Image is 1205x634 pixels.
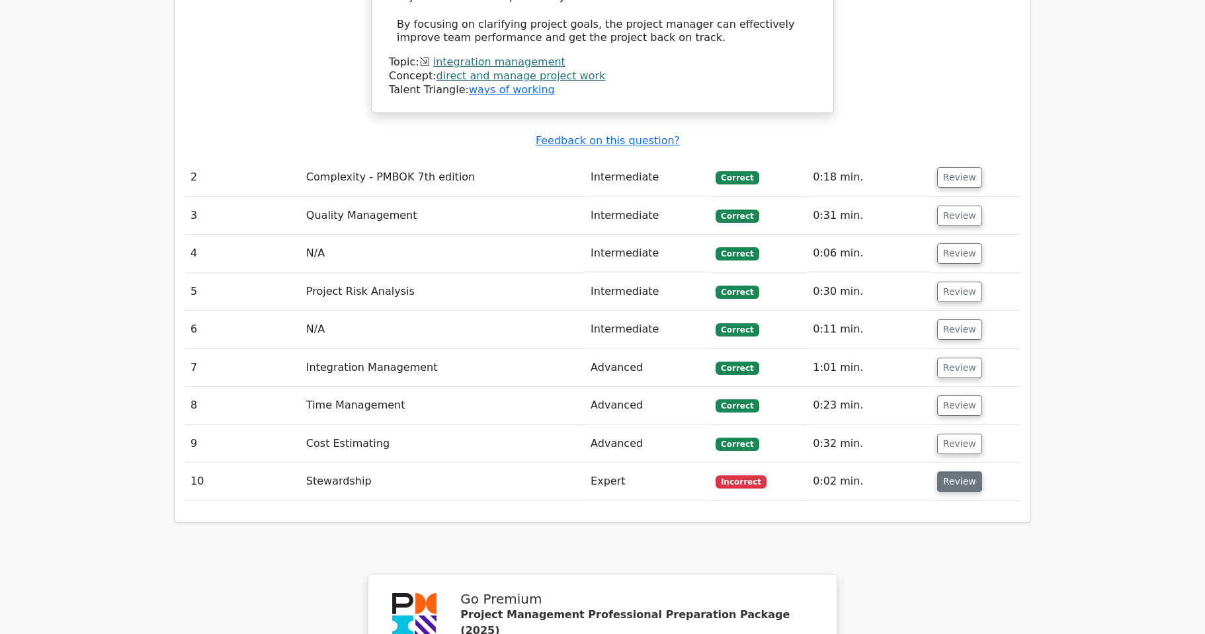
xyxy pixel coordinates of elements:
td: Intermediate [585,197,710,235]
div: Topic: [389,56,816,69]
td: 10 [185,463,301,500]
td: Stewardship [301,463,585,500]
button: Review [937,319,982,340]
button: Review [937,395,982,416]
td: Expert [585,463,710,500]
td: Cost Estimating [301,425,585,463]
button: Review [937,243,982,264]
td: 0:02 min. [808,463,932,500]
td: N/A [301,311,585,348]
span: Correct [716,210,759,223]
span: Correct [716,399,759,413]
td: N/A [301,235,585,272]
td: 0:06 min. [808,235,932,272]
td: 0:23 min. [808,387,932,424]
span: Correct [716,362,759,375]
td: Intermediate [585,235,710,272]
div: Concept: [389,69,816,83]
td: 0:30 min. [808,273,932,311]
td: 5 [185,273,301,311]
td: 0:11 min. [808,311,932,348]
button: Review [937,434,982,454]
td: Advanced [585,349,710,387]
button: Review [937,167,982,188]
td: 0:32 min. [808,425,932,463]
button: Review [937,282,982,302]
td: 0:18 min. [808,159,932,196]
td: 8 [185,387,301,424]
td: Intermediate [585,273,710,311]
td: Integration Management [301,349,585,387]
td: 0:31 min. [808,197,932,235]
button: Review [937,206,982,226]
a: integration management [433,56,565,68]
td: 1:01 min. [808,349,932,387]
a: ways of working [469,83,555,96]
span: Incorrect [716,475,767,489]
td: 4 [185,235,301,272]
td: Advanced [585,387,710,424]
td: 7 [185,349,301,387]
td: 3 [185,197,301,235]
span: Correct [716,171,759,184]
td: 6 [185,311,301,348]
span: Correct [716,286,759,299]
div: Talent Triangle: [389,56,816,97]
button: Review [937,471,982,492]
span: Correct [716,438,759,451]
span: Correct [716,323,759,337]
button: Review [937,358,982,378]
td: Time Management [301,387,585,424]
td: Complexity - PMBOK 7th edition [301,159,585,196]
td: Intermediate [585,159,710,196]
td: Advanced [585,425,710,463]
a: Feedback on this question? [536,134,680,147]
td: Quality Management [301,197,585,235]
span: Correct [716,247,759,260]
a: direct and manage project work [436,69,606,82]
td: Project Risk Analysis [301,273,585,311]
td: 2 [185,159,301,196]
td: 9 [185,425,301,463]
td: Intermediate [585,311,710,348]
